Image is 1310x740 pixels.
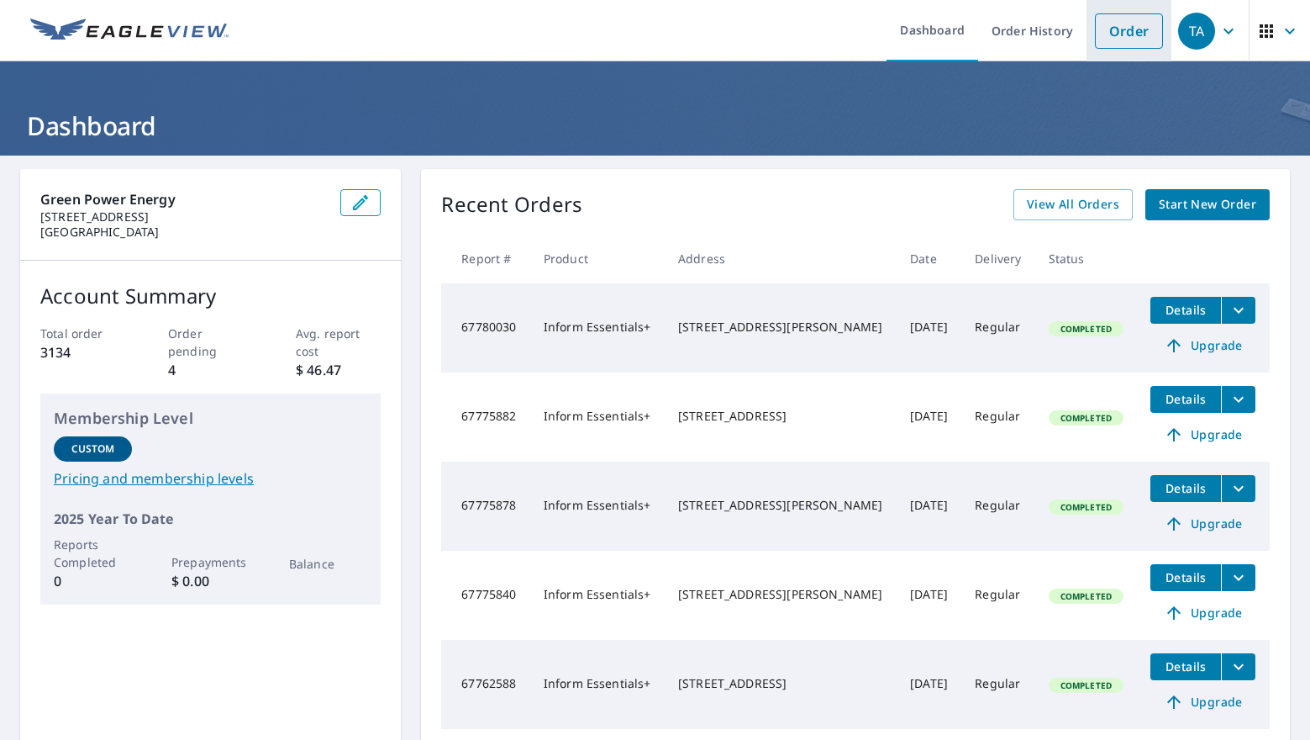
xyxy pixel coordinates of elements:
[1150,564,1221,591] button: detailsBtn-67775840
[1160,425,1245,445] span: Upgrade
[530,373,665,462] td: Inform Essentials+
[1050,501,1122,513] span: Completed
[1027,194,1119,215] span: View All Orders
[168,325,253,360] p: Order pending
[1221,653,1255,680] button: filesDropdownBtn-67762588
[897,234,961,283] th: Date
[1150,653,1221,680] button: detailsBtn-67762588
[1150,297,1221,324] button: detailsBtn-67780030
[1150,332,1255,359] a: Upgrade
[897,640,961,729] td: [DATE]
[30,18,229,44] img: EV Logo
[1150,421,1255,448] a: Upgrade
[54,571,132,591] p: 0
[1160,514,1245,534] span: Upgrade
[961,234,1034,283] th: Delivery
[1150,689,1255,716] a: Upgrade
[678,319,883,336] div: [STREET_ADDRESS][PERSON_NAME]
[54,468,367,489] a: Pricing and membership levels
[54,407,367,430] p: Membership Level
[897,283,961,373] td: [DATE]
[1160,391,1211,407] span: Details
[678,408,883,425] div: [STREET_ADDRESS]
[54,536,132,571] p: Reports Completed
[296,360,381,380] p: $ 46.47
[1013,189,1133,220] a: View All Orders
[678,675,883,692] div: [STREET_ADDRESS]
[1150,600,1255,626] a: Upgrade
[441,551,530,640] td: 67775840
[441,189,582,220] p: Recent Orders
[1159,194,1256,215] span: Start New Order
[961,373,1034,462] td: Regular
[961,551,1034,640] td: Regular
[168,360,253,380] p: 4
[171,571,250,591] p: $ 0.00
[1221,386,1255,413] button: filesDropdownBtn-67775882
[289,555,367,573] p: Balance
[1221,475,1255,502] button: filesDropdownBtn-67775878
[441,640,530,729] td: 67762588
[40,281,381,311] p: Account Summary
[530,551,665,640] td: Inform Essentials+
[1145,189,1270,220] a: Start New Order
[1160,692,1245,712] span: Upgrade
[530,234,665,283] th: Product
[1050,412,1122,424] span: Completed
[1160,336,1245,356] span: Upgrade
[1050,590,1122,602] span: Completed
[1160,480,1211,496] span: Details
[961,640,1034,729] td: Regular
[1221,564,1255,591] button: filesDropdownBtn-67775840
[897,373,961,462] td: [DATE]
[1095,13,1163,49] a: Order
[441,462,530,551] td: 67775878
[20,108,1290,143] h1: Dashboard
[54,509,367,529] p: 2025 Year To Date
[40,209,327,225] p: [STREET_ADDRESS]
[1150,475,1221,502] button: detailsBtn-67775878
[530,462,665,551] td: Inform Essentials+
[897,551,961,640] td: [DATE]
[1150,510,1255,537] a: Upgrade
[1178,13,1215,50] div: TA
[441,373,530,462] td: 67775882
[665,234,897,283] th: Address
[897,462,961,551] td: [DATE]
[40,225,327,240] p: [GEOGRAPHIC_DATA]
[1160,569,1211,585] span: Details
[40,342,125,362] p: 3134
[1160,603,1245,623] span: Upgrade
[1035,234,1138,283] th: Status
[961,462,1034,551] td: Regular
[530,283,665,373] td: Inform Essentials+
[1160,302,1211,318] span: Details
[441,283,530,373] td: 67780030
[171,553,250,571] p: Prepayments
[1150,386,1221,413] button: detailsBtn-67775882
[678,586,883,603] div: [STREET_ADDRESS][PERSON_NAME]
[1221,297,1255,324] button: filesDropdownBtn-67780030
[441,234,530,283] th: Report #
[40,189,327,209] p: Green Power Energy
[296,325,381,360] p: Avg. report cost
[1050,679,1122,691] span: Completed
[678,497,883,514] div: [STREET_ADDRESS][PERSON_NAME]
[40,325,125,342] p: Total order
[961,283,1034,373] td: Regular
[1160,658,1211,674] span: Details
[1050,323,1122,335] span: Completed
[71,441,115,457] p: Custom
[530,640,665,729] td: Inform Essentials+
